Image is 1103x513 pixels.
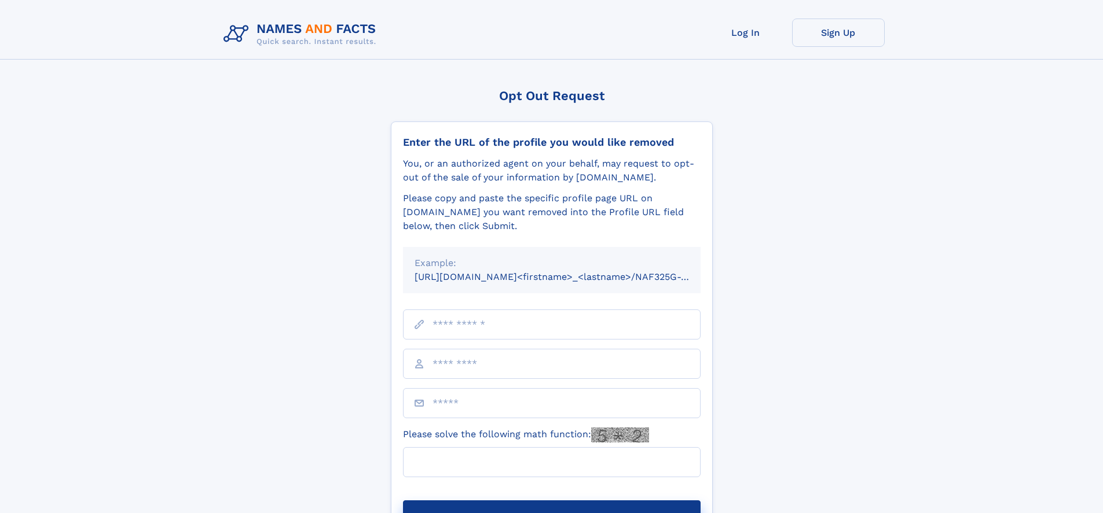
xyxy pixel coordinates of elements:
[391,88,713,103] div: Opt Out Request
[415,271,723,282] small: [URL][DOMAIN_NAME]<firstname>_<lastname>/NAF325G-xxxxxxxx
[403,157,701,184] div: You, or an authorized agent on your behalf, may request to opt-out of the sale of your informatio...
[403,191,701,233] div: Please copy and paste the specific profile page URL on [DOMAIN_NAME] you want removed into the Pr...
[219,19,386,50] img: Logo Names and Facts
[792,19,885,47] a: Sign Up
[415,256,689,270] div: Example:
[403,427,649,442] label: Please solve the following math function:
[403,136,701,149] div: Enter the URL of the profile you would like removed
[699,19,792,47] a: Log In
